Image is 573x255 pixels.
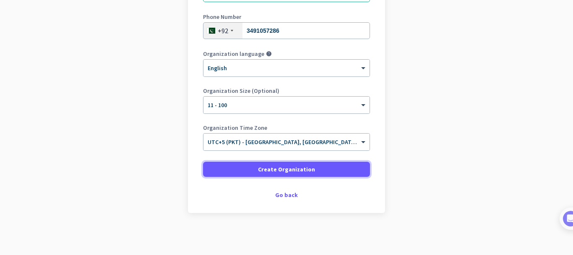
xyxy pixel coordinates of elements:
label: Organization Size (Optional) [203,88,370,94]
label: Phone Number [203,14,370,20]
i: help [266,51,272,57]
div: +92 [218,26,228,35]
button: Create Organization [203,162,370,177]
div: Go back [203,192,370,198]
span: Create Organization [258,165,315,174]
label: Organization language [203,51,264,57]
label: Organization Time Zone [203,125,370,131]
input: 21 23456789 [203,22,370,39]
